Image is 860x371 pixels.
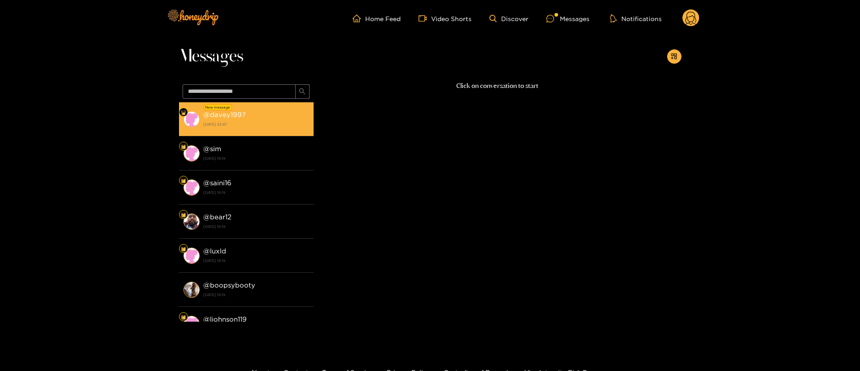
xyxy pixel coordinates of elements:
[181,178,186,183] img: Fan Level
[203,111,246,118] strong: @ davey1997
[203,281,255,289] strong: @ boopsybooty
[671,53,677,61] span: appstore-add
[179,46,243,67] span: Messages
[203,315,247,323] strong: @ ljohnson119
[203,257,309,265] strong: [DATE] 18:19
[667,49,681,64] button: appstore-add
[181,314,186,320] img: Fan Level
[203,188,309,196] strong: [DATE] 18:19
[314,81,681,91] p: Click on conversation to start
[353,14,401,22] a: Home Feed
[203,145,221,153] strong: @ sim
[183,214,200,230] img: conversation
[419,14,471,22] a: Video Shorts
[183,316,200,332] img: conversation
[203,120,309,128] strong: [DATE] 22:47
[183,145,200,161] img: conversation
[183,248,200,264] img: conversation
[546,13,589,24] div: Messages
[203,154,309,162] strong: [DATE] 18:19
[203,179,231,187] strong: @ saini16
[183,179,200,196] img: conversation
[181,144,186,149] img: Fan Level
[181,246,186,252] img: Fan Level
[183,282,200,298] img: conversation
[607,14,664,23] button: Notifications
[353,14,365,22] span: home
[295,84,310,99] button: search
[181,110,186,115] img: Fan Level
[183,111,200,127] img: conversation
[489,15,528,22] a: Discover
[299,88,306,96] span: search
[203,247,226,255] strong: @ luxld
[181,212,186,218] img: Fan Level
[203,223,309,231] strong: [DATE] 18:19
[204,104,232,110] div: New message
[203,213,231,221] strong: @ bear12
[203,291,309,299] strong: [DATE] 18:19
[419,14,431,22] span: video-camera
